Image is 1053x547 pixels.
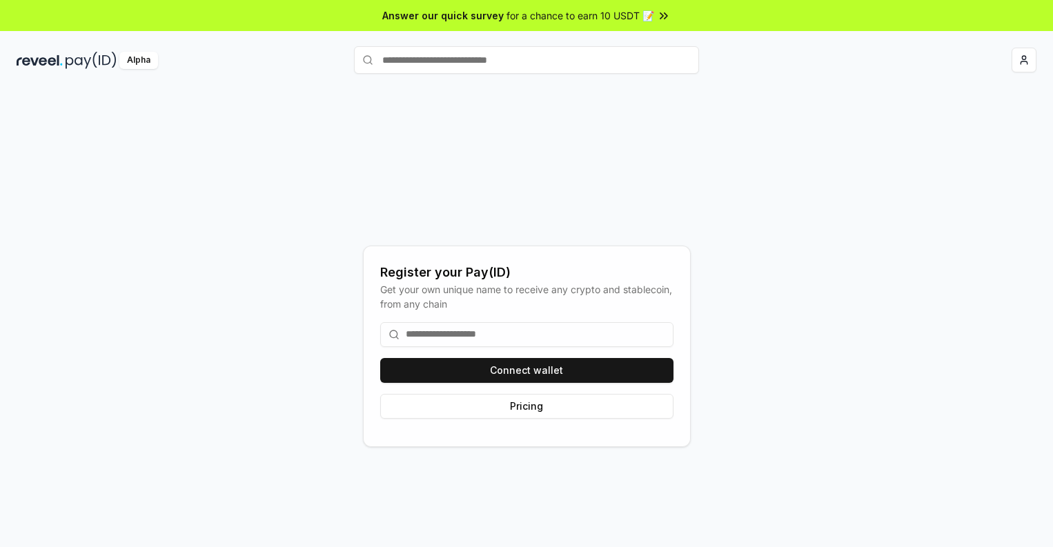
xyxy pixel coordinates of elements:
div: Alpha [119,52,158,69]
img: reveel_dark [17,52,63,69]
button: Connect wallet [380,358,673,383]
button: Pricing [380,394,673,419]
span: Answer our quick survey [382,8,504,23]
span: for a chance to earn 10 USDT 📝 [506,8,654,23]
div: Register your Pay(ID) [380,263,673,282]
div: Get your own unique name to receive any crypto and stablecoin, from any chain [380,282,673,311]
img: pay_id [66,52,117,69]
